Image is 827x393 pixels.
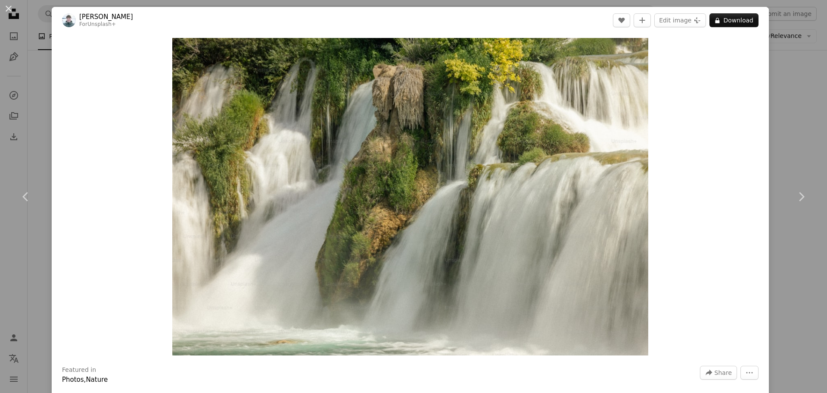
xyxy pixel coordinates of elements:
[62,376,84,384] a: Photos
[654,13,706,27] button: Edit image
[172,38,648,355] img: a large waterfall with lots of water cascading
[700,366,737,380] button: Share this image
[740,366,759,380] button: More Actions
[62,13,76,27] img: Go to Hans Isaacson's profile
[775,155,827,238] a: Next
[84,376,86,384] span: ,
[613,13,630,27] button: Like
[79,21,133,28] div: For
[634,13,651,27] button: Add to Collection
[709,13,759,27] button: Download
[172,38,648,355] button: Zoom in on this image
[87,21,116,27] a: Unsplash+
[715,366,732,379] span: Share
[79,13,133,21] a: [PERSON_NAME]
[86,376,108,384] a: Nature
[62,366,96,374] h3: Featured in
